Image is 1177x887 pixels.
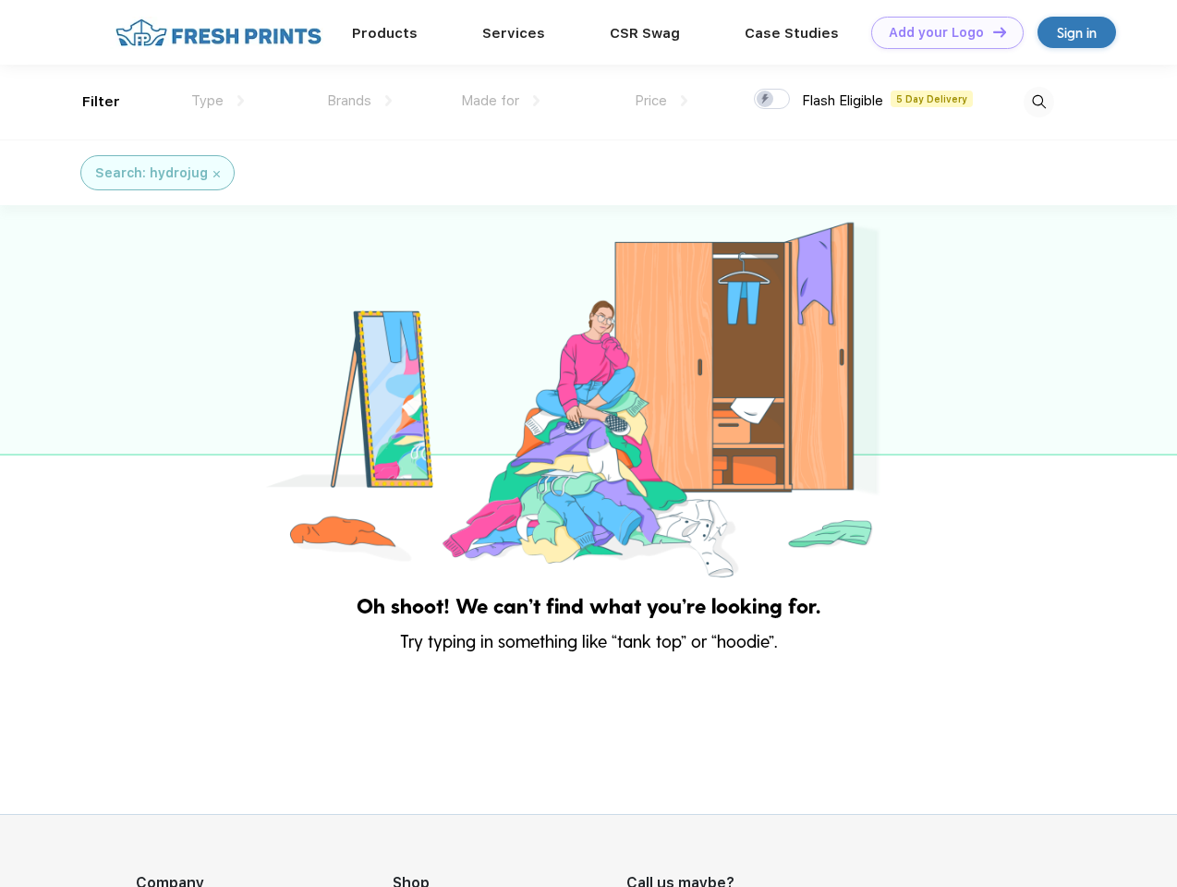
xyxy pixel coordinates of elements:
[191,92,224,109] span: Type
[95,164,208,183] div: Search: hydrojug
[891,91,973,107] span: 5 Day Delivery
[802,92,883,109] span: Flash Eligible
[681,95,687,106] img: dropdown.png
[993,27,1006,37] img: DT
[1024,87,1054,117] img: desktop_search.svg
[635,92,667,109] span: Price
[889,25,984,41] div: Add your Logo
[352,25,418,42] a: Products
[82,91,120,113] div: Filter
[1057,22,1097,43] div: Sign in
[385,95,392,106] img: dropdown.png
[461,92,519,109] span: Made for
[237,95,244,106] img: dropdown.png
[1037,17,1116,48] a: Sign in
[213,171,220,177] img: filter_cancel.svg
[533,95,540,106] img: dropdown.png
[110,17,327,49] img: fo%20logo%202.webp
[327,92,371,109] span: Brands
